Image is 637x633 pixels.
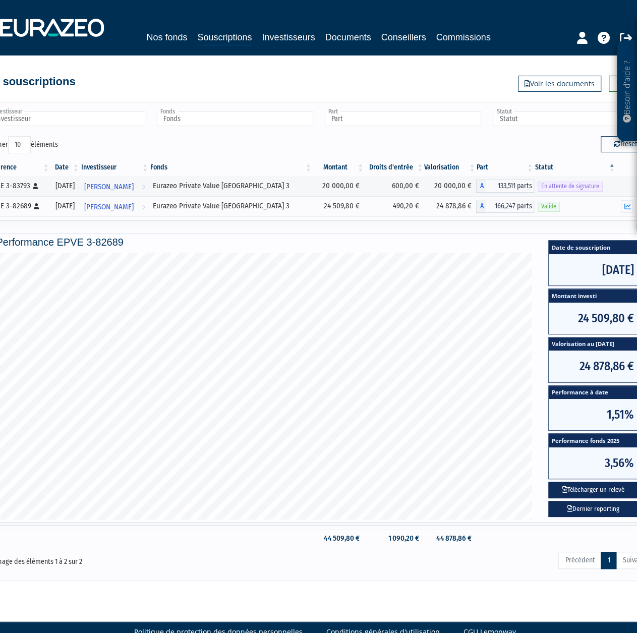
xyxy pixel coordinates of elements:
td: 20 000,00 € [313,176,365,196]
th: Investisseur: activer pour trier la colonne par ordre croissant [80,159,149,176]
div: [DATE] [54,181,77,191]
a: Commissions [436,30,491,44]
i: Voir l'investisseur [142,178,145,196]
td: 24 509,80 € [313,196,365,216]
span: Valide [538,202,560,211]
a: Conseillers [381,30,426,44]
i: [Français] Personne physique [33,183,38,189]
td: 600,00 € [365,176,424,196]
span: 133,511 parts [486,180,534,193]
a: [PERSON_NAME] [80,176,149,196]
i: [Français] Personne physique [34,203,39,209]
td: 490,20 € [365,196,424,216]
div: Eurazeo Private Value [GEOGRAPHIC_DATA] 3 [153,201,309,211]
a: Voir les documents [518,76,601,92]
th: Fonds: activer pour trier la colonne par ordre croissant [149,159,313,176]
th: Statut : activer pour trier la colonne par ordre d&eacute;croissant [534,159,616,176]
td: 24 878,86 € [424,196,476,216]
div: [DATE] [54,201,77,211]
i: Voir l'investisseur [142,198,145,216]
a: [PERSON_NAME] [80,196,149,216]
th: Montant: activer pour trier la colonne par ordre croissant [313,159,365,176]
select: Afficheréléments [8,136,31,153]
a: Souscriptions [197,30,252,46]
span: En attente de signature [538,182,603,191]
td: 44 878,86 € [424,530,476,547]
td: 1 090,20 € [365,530,424,547]
div: Eurazeo Private Value [GEOGRAPHIC_DATA] 3 [153,181,309,191]
th: Part: activer pour trier la colonne par ordre croissant [476,159,534,176]
a: Investisseurs [262,30,315,44]
span: [PERSON_NAME] [84,198,134,216]
td: 44 509,80 € [313,530,365,547]
td: 20 000,00 € [424,176,476,196]
span: [PERSON_NAME] [84,178,134,196]
span: 166,247 parts [486,200,534,213]
th: Date: activer pour trier la colonne par ordre croissant [50,159,80,176]
th: Valorisation: activer pour trier la colonne par ordre croissant [424,159,476,176]
span: A [476,180,486,193]
span: A [476,200,486,213]
div: A - Eurazeo Private Value Europe 3 [476,180,534,193]
th: Droits d'entrée: activer pour trier la colonne par ordre croissant [365,159,424,176]
p: Besoin d'aide ? [621,46,633,137]
a: Documents [325,30,371,44]
div: A - Eurazeo Private Value Europe 3 [476,200,534,213]
a: 1 [601,552,616,569]
a: Nos fonds [146,30,187,44]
